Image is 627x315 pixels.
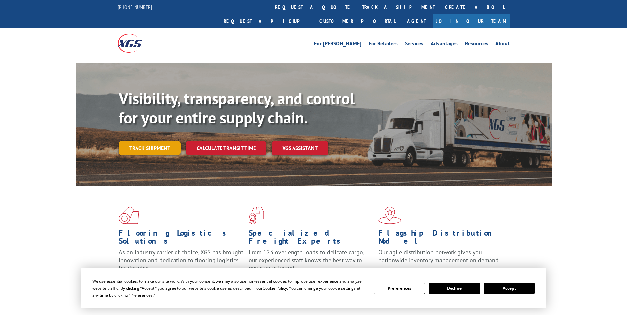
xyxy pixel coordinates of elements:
a: For [PERSON_NAME] [314,41,361,48]
img: xgs-icon-total-supply-chain-intelligence-red [119,207,139,224]
a: For Retailers [369,41,398,48]
h1: Flagship Distribution Model [378,229,503,248]
span: Cookie Policy [263,285,287,291]
a: Track shipment [119,141,181,155]
h1: Specialized Freight Experts [249,229,373,248]
a: Request a pickup [219,14,314,28]
button: Accept [484,283,535,294]
span: Our agile distribution network gives you nationwide inventory management on demand. [378,248,500,264]
span: As an industry carrier of choice, XGS has brought innovation and dedication to flooring logistics... [119,248,243,272]
a: Calculate transit time [186,141,266,155]
button: Decline [429,283,480,294]
button: Preferences [374,283,425,294]
img: xgs-icon-flagship-distribution-model-red [378,207,401,224]
a: Advantages [431,41,458,48]
div: We use essential cookies to make our site work. With your consent, we may also use non-essential ... [92,278,366,298]
a: [PHONE_NUMBER] [118,4,152,10]
a: Join Our Team [433,14,510,28]
a: Customer Portal [314,14,400,28]
a: Agent [400,14,433,28]
a: Resources [465,41,488,48]
a: Services [405,41,423,48]
span: Preferences [130,292,153,298]
div: Cookie Consent Prompt [81,268,546,308]
p: From 123 overlength loads to delicate cargo, our experienced staff knows the best way to move you... [249,248,373,278]
img: xgs-icon-focused-on-flooring-red [249,207,264,224]
a: About [495,41,510,48]
a: XGS ASSISTANT [272,141,328,155]
h1: Flooring Logistics Solutions [119,229,244,248]
b: Visibility, transparency, and control for your entire supply chain. [119,88,355,128]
